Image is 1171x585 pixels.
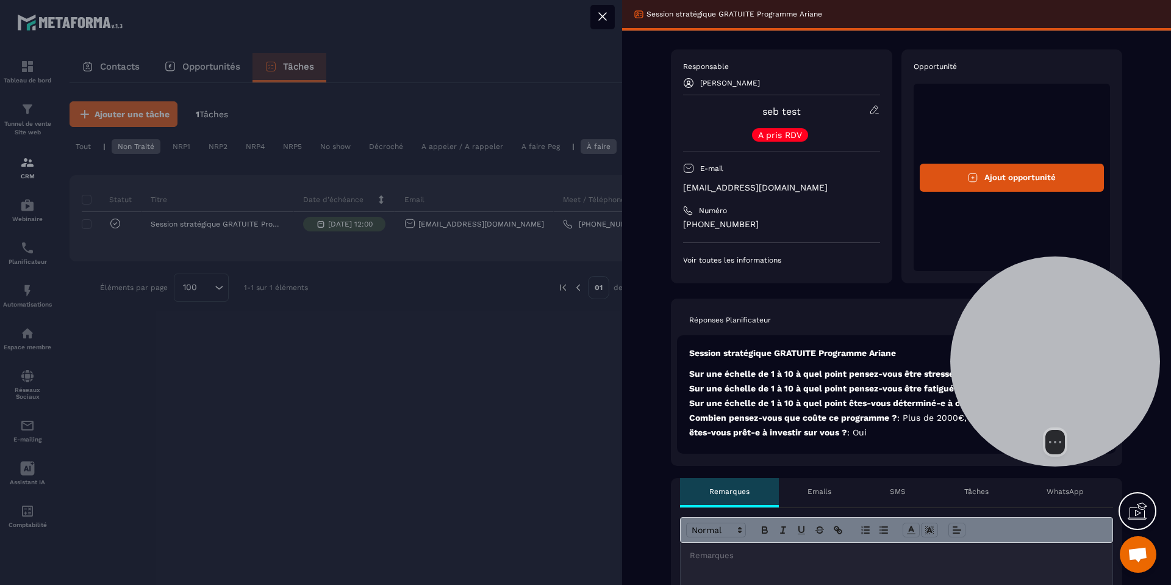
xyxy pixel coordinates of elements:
[709,487,750,496] p: Remarques
[689,315,771,325] p: Réponses Planificateur
[646,9,822,19] p: Session stratégique GRATUITE Programme Ariane
[914,62,1111,71] p: Opportunité
[700,79,760,87] p: [PERSON_NAME]
[683,62,880,71] p: Responsable
[689,427,1104,438] p: ëtes-vous prêt-e à investir sur vous ?
[808,487,831,496] p: Emails
[920,164,1105,192] button: Ajout opportunité
[683,182,880,194] p: [EMAIL_ADDRESS][DOMAIN_NAME]
[1047,487,1084,496] p: WhatsApp
[1120,536,1156,573] div: Ouvrir le chat
[689,398,1104,409] p: Sur une échelle de 1 à 10 à quel point êtes-vous déterminé-e à changer votre situation ?
[689,412,1104,424] p: Combien pensez-vous que coûte ce programme ?
[964,487,989,496] p: Tâches
[890,487,906,496] p: SMS
[700,164,723,173] p: E-mail
[683,255,880,265] p: Voir toutes les informations
[689,383,1104,394] p: Sur une échelle de 1 à 10 à quel point pensez-vous être fatigué-e ?
[762,106,801,117] a: seb test
[689,347,896,359] p: Session stratégique GRATUITE Programme Ariane
[758,131,802,139] p: A pris RDV
[699,206,727,216] p: Numéro
[897,413,1063,423] span: : Plus de 2000€, Entre 1200€ et 2000€
[689,368,1104,380] p: Sur une échelle de 1 à 10 à quel point pensez-vous être stressé-e ?
[683,219,880,230] p: [PHONE_NUMBER]
[847,427,867,437] span: : Oui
